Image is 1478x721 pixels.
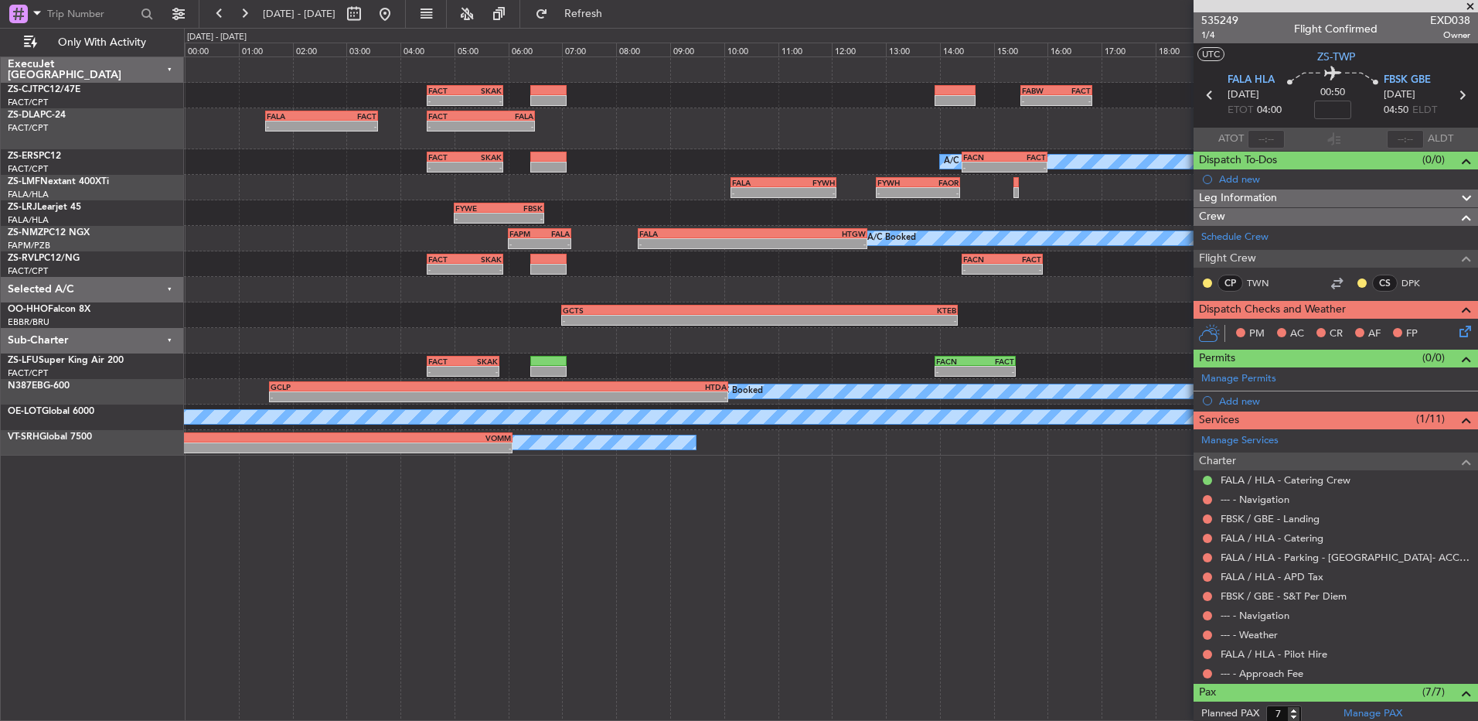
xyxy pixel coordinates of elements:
[17,30,168,55] button: Only With Activity
[1217,275,1243,292] div: CP
[8,228,43,237] span: ZS-NMZ
[267,111,322,121] div: FALA
[639,229,753,238] div: FALA
[187,31,247,44] div: [DATE] - [DATE]
[185,43,239,56] div: 00:00
[1384,73,1431,88] span: FBSK GBE
[1199,152,1277,169] span: Dispatch To-Dos
[1294,21,1378,37] div: Flight Confirmed
[8,305,48,314] span: OO-HHO
[760,316,956,325] div: -
[8,432,39,442] span: VT-SRH
[509,229,540,238] div: FAPM
[732,178,783,187] div: FALA
[1022,86,1057,95] div: FABW
[1384,87,1415,103] span: [DATE]
[936,357,976,366] div: FACN
[499,382,727,391] div: HTDA
[563,316,759,325] div: -
[562,43,616,56] div: 07:00
[8,381,70,391] a: N387EBG-600
[753,229,867,238] div: HTGW
[267,121,322,131] div: -
[509,239,540,248] div: -
[1416,411,1445,427] span: (1/11)
[8,177,40,186] span: ZS-LMF
[1317,49,1355,65] span: ZS-TWP
[1228,103,1253,118] span: ETOT
[8,356,39,365] span: ZS-LFU
[465,162,502,172] div: -
[8,203,81,212] a: ZS-LRJLearjet 45
[481,121,533,131] div: -
[465,152,502,162] div: SKAK
[8,381,43,391] span: N387EB
[1219,395,1470,408] div: Add new
[1221,473,1350,487] a: FALA / HLA - Catering Crew
[1199,412,1239,429] span: Services
[8,214,49,226] a: FALA/HLA
[8,111,66,120] a: ZS-DLAPC-24
[8,305,90,314] a: OO-HHOFalcon 8X
[263,7,335,21] span: [DATE] - [DATE]
[8,177,109,186] a: ZS-LMFNextant 400XTi
[8,189,49,200] a: FALA/HLA
[1199,208,1225,226] span: Crew
[1248,130,1285,149] input: --:--
[877,188,918,197] div: -
[877,178,918,187] div: FYWH
[8,203,37,212] span: ZS-LRJ
[8,254,39,263] span: ZS-RVL
[428,367,463,376] div: -
[753,239,867,248] div: -
[1422,350,1445,366] span: (0/0)
[499,214,542,223] div: -
[8,254,80,263] a: ZS-RVLPC12/NG
[428,111,481,121] div: FACT
[8,407,94,416] a: OE-LOTGlobal 6000
[428,255,465,264] div: FACT
[783,188,834,197] div: -
[994,43,1048,56] div: 15:00
[1401,276,1436,290] a: DPK
[639,239,753,248] div: -
[428,162,465,172] div: -
[1221,551,1470,564] a: FALA / HLA - Parking - [GEOGRAPHIC_DATA]- ACC # 1800
[1056,96,1091,105] div: -
[918,178,959,187] div: FAOR
[1221,570,1323,583] a: FALA / HLA - APD Tax
[8,265,48,277] a: FACT/CPT
[1257,103,1282,118] span: 04:00
[1221,667,1303,680] a: --- - Approach Fee
[976,357,1015,366] div: FACT
[8,97,48,108] a: FACT/CPT
[724,43,778,56] div: 10:00
[1412,103,1437,118] span: ELDT
[499,203,542,213] div: FBSK
[322,121,376,131] div: -
[40,37,163,48] span: Only With Activity
[1249,326,1265,342] span: PM
[47,2,136,26] input: Trip Number
[428,96,465,105] div: -
[1406,326,1418,342] span: FP
[8,407,42,416] span: OE-LOT
[8,228,90,237] a: ZS-NMZPC12 NGX
[8,85,38,94] span: ZS-CJT
[1199,453,1236,470] span: Charter
[1221,609,1289,622] a: --- - Navigation
[1003,255,1042,264] div: FACT
[465,265,502,274] div: -
[8,356,124,365] a: ZS-LFUSuper King Air 200
[1199,301,1346,319] span: Dispatch Checks and Weather
[1330,326,1343,342] span: CR
[1201,371,1276,387] a: Manage Permits
[1221,531,1323,545] a: FALA / HLA - Catering
[428,121,481,131] div: -
[1047,43,1102,56] div: 16:00
[481,111,533,121] div: FALA
[1199,250,1256,268] span: Flight Crew
[1022,96,1057,105] div: -
[732,188,783,197] div: -
[8,367,48,379] a: FACT/CPT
